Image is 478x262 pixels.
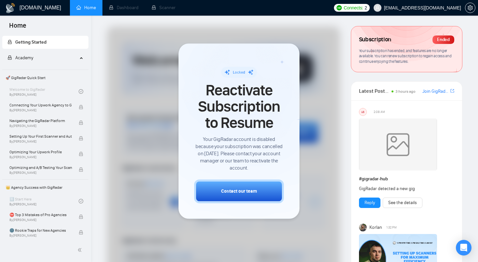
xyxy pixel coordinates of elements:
span: check-circle [79,89,83,94]
span: By [PERSON_NAME] [9,234,72,238]
img: Korlan [359,224,367,231]
span: Subscription [359,34,391,45]
span: lock [7,55,12,60]
span: Getting Started [15,39,46,45]
span: Optimizing and A/B Testing Your Scanner for Better Results [9,164,72,171]
span: lock [79,214,83,219]
span: By [PERSON_NAME] [9,140,72,144]
li: Getting Started [2,36,88,49]
span: export [450,88,454,93]
span: Academy [7,55,33,61]
span: lock [79,230,83,235]
span: Connecting Your Upwork Agency to GigRadar [9,102,72,108]
span: 🌚 Rookie Traps for New Agencies [9,227,72,234]
span: By [PERSON_NAME] [9,124,72,128]
span: Latest Posts from the GigRadar Community [359,87,390,95]
button: Reply [359,198,380,208]
span: By [PERSON_NAME] [9,218,72,222]
span: lock [79,105,83,109]
span: lock [79,120,83,125]
span: lock [79,152,83,156]
img: upwork-logo.png [337,5,342,10]
span: 2:08 AM [374,109,385,115]
a: export [450,88,454,94]
span: Locked [233,70,245,75]
div: GigRadar detected a new gig [359,185,435,192]
a: See the details [388,199,417,206]
button: See the details [383,198,422,208]
span: By [PERSON_NAME] [9,155,72,159]
span: ⛔ Top 3 Mistakes of Pro Agencies [9,212,72,218]
img: logo [5,3,16,13]
span: user [375,6,380,10]
img: weqQh+iSagEgQAAAABJRU5ErkJggg== [359,118,437,171]
span: double-left [77,247,84,253]
span: Connects: [344,4,363,11]
span: lock [79,136,83,141]
span: check-circle [79,199,83,203]
span: Academy [15,55,33,61]
span: Home [4,21,32,34]
span: By [PERSON_NAME] [9,171,72,175]
span: Navigating the GigRadar Platform [9,117,72,124]
span: Your subscription has ended, and features are no longer available. You can renew subscription to ... [359,48,452,64]
h1: # gigradar-hub [359,175,454,183]
span: Reactivate Subscription to Resume [194,82,284,131]
span: 👑 Agency Success with GigRadar [3,181,88,194]
a: Join GigRadar Slack Community [422,88,449,95]
span: Optimizing Your Upwork Profile [9,149,72,155]
button: setting [465,3,475,13]
span: 2 [365,4,367,11]
button: Contact our team [194,179,284,203]
span: Setting Up Your First Scanner and Auto-Bidder [9,133,72,140]
div: Contact our team [221,188,257,195]
span: Your GigRadar account is disabled because your subscription was cancelled on [DATE]. Please conta... [194,136,284,172]
span: 3 hours ago [395,89,416,94]
a: setting [465,5,475,10]
span: lock [7,40,12,44]
div: Ended [432,35,454,44]
span: 1:32 PM [386,225,397,230]
a: Reply [365,199,375,206]
div: US [359,108,366,116]
span: Korlan [369,224,382,231]
span: lock [79,167,83,172]
span: By [PERSON_NAME] [9,108,72,112]
span: 🚀 GigRadar Quick Start [3,71,88,84]
div: Open Intercom Messenger [456,240,471,255]
a: homeHome [76,5,96,10]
